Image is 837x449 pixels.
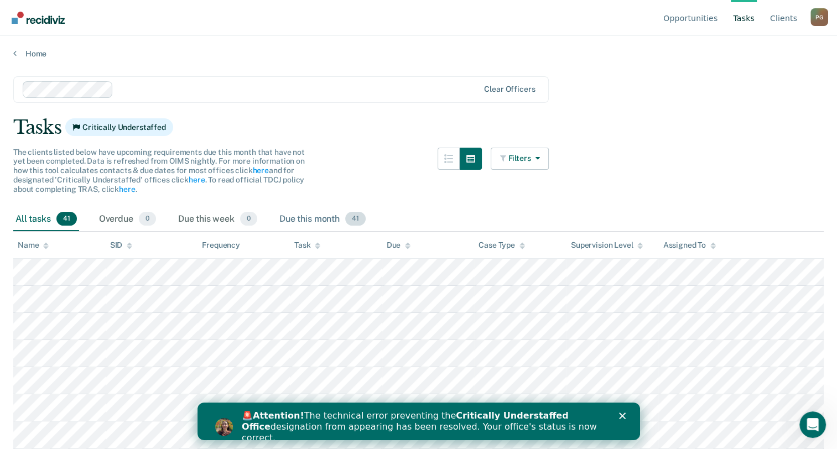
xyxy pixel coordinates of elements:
a: here [119,185,135,194]
div: Tasks [13,116,824,139]
div: Overdue0 [97,207,158,232]
div: Clear officers [484,85,535,94]
div: All tasks41 [13,207,79,232]
b: Attention! [55,8,107,18]
div: SID [110,241,133,250]
button: Profile dropdown button [810,8,828,26]
b: Critically Understaffed Office [44,8,371,29]
div: Task [294,241,320,250]
div: Due this week0 [176,207,259,232]
div: P G [810,8,828,26]
div: Assigned To [663,241,715,250]
div: Close [422,10,433,17]
span: Critically Understaffed [65,118,173,136]
div: Frequency [202,241,240,250]
div: Name [18,241,49,250]
div: Due this month41 [277,207,368,232]
iframe: Intercom live chat [799,411,826,438]
div: Case Type [479,241,525,250]
div: Due [387,241,411,250]
iframe: Intercom live chat banner [197,403,640,440]
span: 41 [345,212,366,226]
a: here [189,175,205,184]
button: Filters [491,148,549,170]
span: 0 [139,212,156,226]
span: The clients listed below have upcoming requirements due this month that have not yet been complet... [13,148,305,194]
img: Recidiviz [12,12,65,24]
a: Home [13,49,824,59]
span: 41 [56,212,77,226]
span: 0 [240,212,257,226]
a: here [252,166,268,175]
div: 🚨 The technical error preventing the designation from appearing has been resolved. Your office's ... [44,8,407,41]
div: Supervision Level [571,241,643,250]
